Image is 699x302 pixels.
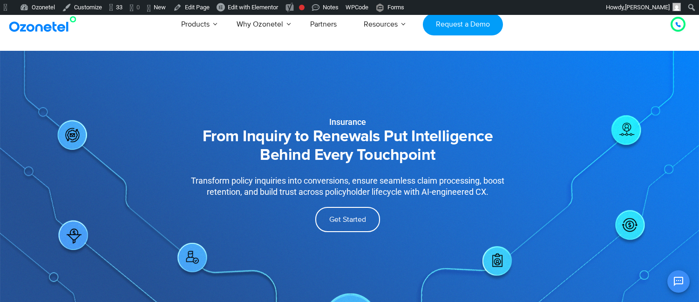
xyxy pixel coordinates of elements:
[625,4,670,11] span: [PERSON_NAME]
[423,14,502,35] a: Request a Demo
[223,9,297,40] a: Why Ozonetel
[177,175,518,198] div: Transform policy inquiries into conversions, ensure seamless claim processing, boost retention, a...
[154,128,542,165] h2: From Inquiry to Renewals Put Intelligence Behind Every Touchpoint
[297,9,350,40] a: Partners
[350,9,411,40] a: Resources
[329,216,366,223] span: Get Started
[667,270,690,293] button: Open chat
[228,4,278,11] span: Edit with Elementor
[315,207,380,232] a: Get Started
[154,118,542,126] div: Insurance
[168,9,223,40] a: Products
[299,5,305,10] div: Focus keyphrase not set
